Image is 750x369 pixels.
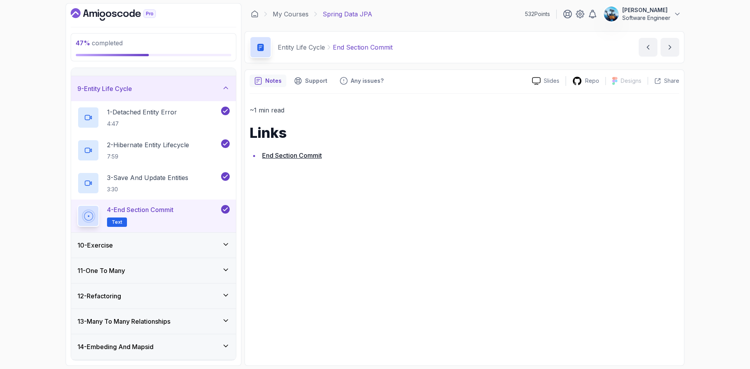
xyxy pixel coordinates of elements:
[77,205,230,227] button: 4-End Section CommitText
[71,76,236,101] button: 9-Entity Life Cycle
[622,14,670,22] p: Software Engineer
[250,125,679,141] h1: Links
[250,105,679,116] p: ~1 min read
[323,9,372,19] p: Spring Data JPA
[664,77,679,85] p: Share
[107,107,177,117] p: 1 - Detached Entity Error
[351,77,384,85] p: Any issues?
[566,76,605,86] a: Repo
[77,291,121,301] h3: 12 - Refactoring
[265,77,282,85] p: Notes
[526,77,566,85] a: Slides
[76,39,123,47] span: completed
[333,43,393,52] p: End Section Commit
[71,258,236,283] button: 11-One To Many
[525,10,550,18] p: 532 Points
[77,266,125,275] h3: 11 - One To Many
[71,283,236,308] button: 12-Refactoring
[77,84,132,93] h3: 9 - Entity Life Cycle
[604,7,619,21] img: user profile image
[77,317,170,326] h3: 13 - Many To Many Relationships
[289,75,332,87] button: Support button
[77,342,154,351] h3: 14 - Embeding And Mapsid
[107,140,189,150] p: 2 - Hibernate Entity Lifecycle
[262,152,322,159] a: End Section Commit
[107,205,173,214] p: 4 - End Section Commit
[107,185,188,193] p: 3:30
[107,173,188,182] p: 3 - Save And Update Entities
[107,153,189,160] p: 7:59
[77,107,230,128] button: 1-Detached Entity Error4:47
[77,139,230,161] button: 2-Hibernate Entity Lifecycle7:59
[639,38,657,57] button: previous content
[71,8,174,21] a: Dashboard
[273,9,309,19] a: My Courses
[305,77,327,85] p: Support
[77,172,230,194] button: 3-Save And Update Entities3:30
[112,219,122,225] span: Text
[544,77,559,85] p: Slides
[661,38,679,57] button: next content
[648,77,679,85] button: Share
[585,77,599,85] p: Repo
[107,120,177,128] p: 4:47
[251,10,259,18] a: Dashboard
[278,43,325,52] p: Entity Life Cycle
[335,75,388,87] button: Feedback button
[71,309,236,334] button: 13-Many To Many Relationships
[622,6,670,14] p: [PERSON_NAME]
[621,77,641,85] p: Designs
[71,334,236,359] button: 14-Embeding And Mapsid
[250,75,286,87] button: notes button
[71,233,236,258] button: 10-Exercise
[77,241,113,250] h3: 10 - Exercise
[604,6,681,22] button: user profile image[PERSON_NAME]Software Engineer
[76,39,90,47] span: 47 %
